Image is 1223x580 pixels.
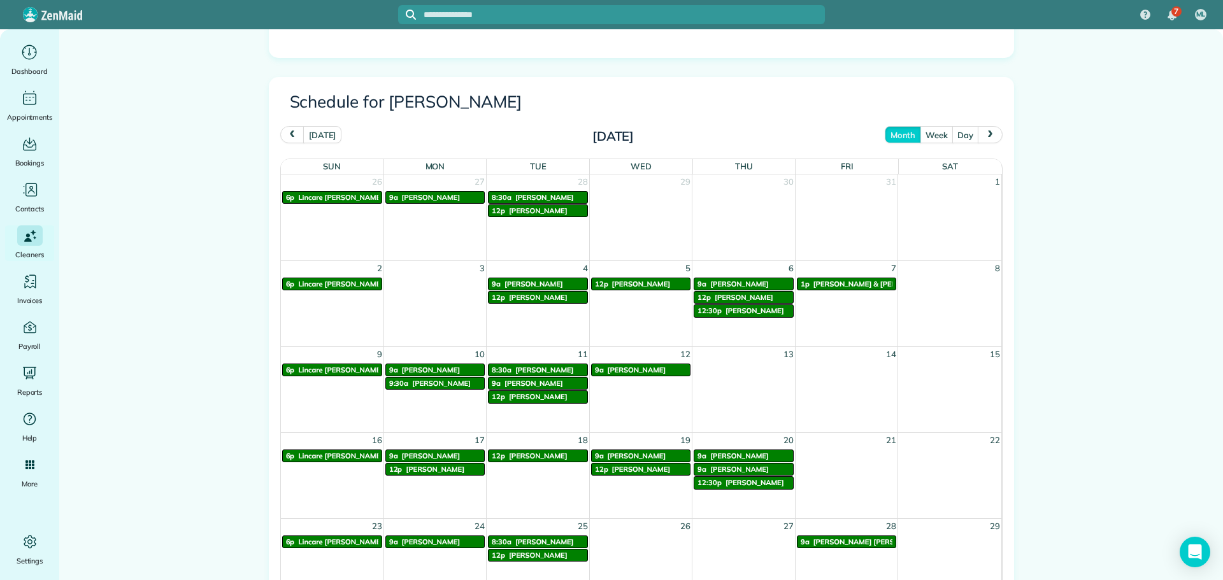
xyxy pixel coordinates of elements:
[298,193,416,202] span: Lincare [PERSON_NAME] Locartion
[591,278,691,290] a: 12p [PERSON_NAME]
[890,261,898,276] span: 7
[735,161,753,171] span: Thu
[694,304,794,317] a: 12:30p [PERSON_NAME]
[684,261,692,276] span: 5
[488,377,588,390] a: 9a [PERSON_NAME]
[591,364,691,376] a: 9a [PERSON_NAME]
[5,409,54,444] a: Help
[401,193,460,202] span: [PERSON_NAME]
[7,111,53,124] span: Appointments
[576,174,589,190] span: 28
[989,347,1001,362] span: 15
[841,161,854,171] span: Fri
[591,449,691,462] a: 9a [PERSON_NAME]
[994,174,1001,190] span: 1
[22,432,38,444] span: Help
[401,451,460,460] span: [PERSON_NAME]
[694,291,794,304] a: 12p [PERSON_NAME]
[885,519,898,534] span: 28
[401,365,460,374] span: [PERSON_NAME]
[920,126,953,143] button: week
[5,271,54,307] a: Invoices
[385,377,485,390] a: 9:30a [PERSON_NAME]
[1174,6,1178,17] span: 7
[286,193,295,202] span: 6p
[473,174,486,190] span: 27
[576,519,589,534] span: 25
[797,278,897,290] a: 1p [PERSON_NAME] & [PERSON_NAME]
[492,551,505,560] span: 12p
[389,451,398,460] span: 9a
[473,433,486,448] span: 17
[488,364,588,376] a: 8:30a [PERSON_NAME]
[5,317,54,353] a: Payroll
[710,465,769,474] span: [PERSON_NAME]
[697,279,706,288] span: 9a
[612,279,671,288] span: [PERSON_NAME]
[389,365,398,374] span: 9a
[694,463,794,476] a: 9a [PERSON_NAME]
[376,261,383,276] span: 2
[17,386,43,399] span: Reports
[509,551,568,560] span: [PERSON_NAME]
[492,206,505,215] span: 12p
[710,279,769,288] span: [PERSON_NAME]
[509,206,568,215] span: [PERSON_NAME]
[286,365,295,374] span: 6p
[376,347,383,362] span: 9
[426,161,445,171] span: Mon
[492,537,511,546] span: 8:30a
[406,10,416,20] svg: Focus search
[15,202,44,215] span: Contacts
[509,293,568,302] span: [PERSON_NAME]
[371,174,383,190] span: 26
[726,306,784,315] span: [PERSON_NAME]
[801,279,810,288] span: 1p
[1159,1,1185,29] div: 7 unread notifications
[282,191,382,204] a: 6p Lincare [PERSON_NAME] Locartion
[942,161,958,171] span: Sat
[710,451,769,460] span: [PERSON_NAME]
[385,191,485,204] a: 9a [PERSON_NAME]
[591,463,691,476] a: 12p [PERSON_NAME]
[813,537,932,546] span: [PERSON_NAME] [PERSON_NAME]
[515,537,574,546] span: [PERSON_NAME]
[989,433,1001,448] span: 22
[298,365,416,374] span: Lincare [PERSON_NAME] Locartion
[509,451,568,460] span: [PERSON_NAME]
[5,363,54,399] a: Reports
[488,535,588,548] a: 8:30a [PERSON_NAME]
[282,278,382,290] a: 6p Lincare [PERSON_NAME] Locartion
[298,451,416,460] span: Lincare [PERSON_NAME] Locartion
[282,364,382,376] a: 6p Lincare [PERSON_NAME] Locartion
[726,478,784,487] span: [PERSON_NAME]
[515,365,574,374] span: [PERSON_NAME]
[504,379,563,388] span: [PERSON_NAME]
[15,248,44,261] span: Cleaners
[5,532,54,567] a: Settings
[782,347,795,362] span: 13
[488,191,588,204] a: 8:30a [PERSON_NAME]
[398,10,416,20] button: Focus search
[303,126,341,143] button: [DATE]
[782,174,795,190] span: 30
[282,535,382,548] a: 6p Lincare [PERSON_NAME] Locartion
[18,340,41,353] span: Payroll
[385,535,485,548] a: 9a [PERSON_NAME]
[488,291,588,304] a: 12p [PERSON_NAME]
[697,465,706,474] span: 9a
[530,161,547,171] span: Tue
[11,65,48,78] span: Dashboard
[994,261,1001,276] span: 8
[280,126,304,143] button: prev
[813,279,939,288] span: [PERSON_NAME] & [PERSON_NAME]
[5,134,54,169] a: Bookings
[488,204,588,217] a: 12p [PERSON_NAME]
[595,465,608,474] span: 12p
[17,555,43,567] span: Settings
[22,477,38,490] span: More
[323,161,341,171] span: Sun
[801,537,810,546] span: 9a
[534,129,693,143] h2: [DATE]
[17,294,43,307] span: Invoices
